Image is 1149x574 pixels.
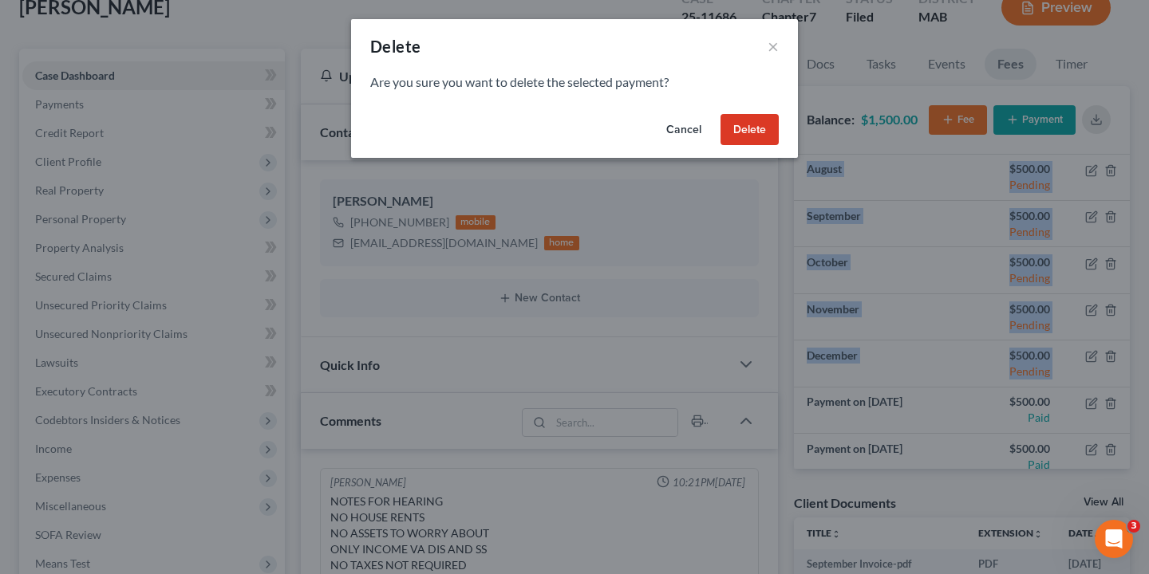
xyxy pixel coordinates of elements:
[1127,520,1140,533] span: 3
[653,114,714,146] button: Cancel
[1095,520,1133,558] iframe: Intercom live chat
[768,37,779,56] button: ×
[370,35,421,57] div: Delete
[721,114,779,146] button: Delete
[370,73,779,92] p: Are you sure you want to delete the selected payment?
